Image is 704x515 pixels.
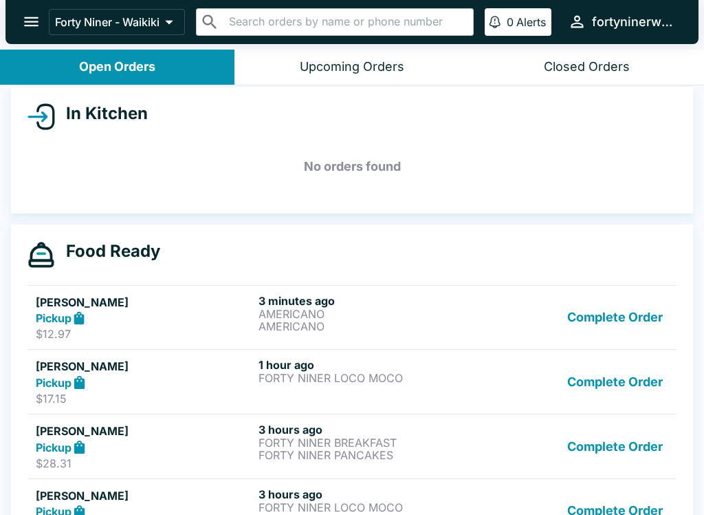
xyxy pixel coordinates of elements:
[592,14,676,30] div: fortyninerwaikiki
[36,311,71,325] strong: Pickup
[258,372,476,384] p: FORTY NINER LOCO MOCO
[55,103,148,124] h4: In Kitchen
[36,441,71,454] strong: Pickup
[27,285,676,350] a: [PERSON_NAME]Pickup$12.973 minutes agoAMERICANOAMERICANOComplete Order
[36,487,253,504] h5: [PERSON_NAME]
[225,12,467,32] input: Search orders by name or phone number
[507,15,514,29] p: 0
[36,456,253,470] p: $28.31
[258,487,476,501] h6: 3 hours ago
[516,15,546,29] p: Alerts
[27,414,676,479] a: [PERSON_NAME]Pickup$28.313 hours agoFORTY NINER BREAKFASTFORTY NINER PANCAKESComplete Order
[27,349,676,414] a: [PERSON_NAME]Pickup$17.151 hour agoFORTY NINER LOCO MOCOComplete Order
[258,294,476,308] h6: 3 minutes ago
[544,59,630,75] div: Closed Orders
[36,294,253,311] h5: [PERSON_NAME]
[562,423,668,470] button: Complete Order
[55,241,160,262] h4: Food Ready
[14,4,49,39] button: open drawer
[27,142,676,191] h5: No orders found
[258,320,476,333] p: AMERICANO
[258,423,476,437] h6: 3 hours ago
[36,392,253,406] p: $17.15
[258,501,476,514] p: FORTY NINER LOCO MOCO
[258,449,476,461] p: FORTY NINER PANCAKES
[562,294,668,341] button: Complete Order
[562,358,668,406] button: Complete Order
[36,358,253,375] h5: [PERSON_NAME]
[258,308,476,320] p: AMERICANO
[49,9,185,35] button: Forty Niner - Waikiki
[36,423,253,439] h5: [PERSON_NAME]
[562,7,682,36] button: fortyninerwaikiki
[258,437,476,449] p: FORTY NINER BREAKFAST
[258,358,476,372] h6: 1 hour ago
[36,376,71,390] strong: Pickup
[55,15,159,29] p: Forty Niner - Waikiki
[300,59,404,75] div: Upcoming Orders
[79,59,155,75] div: Open Orders
[36,327,253,341] p: $12.97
